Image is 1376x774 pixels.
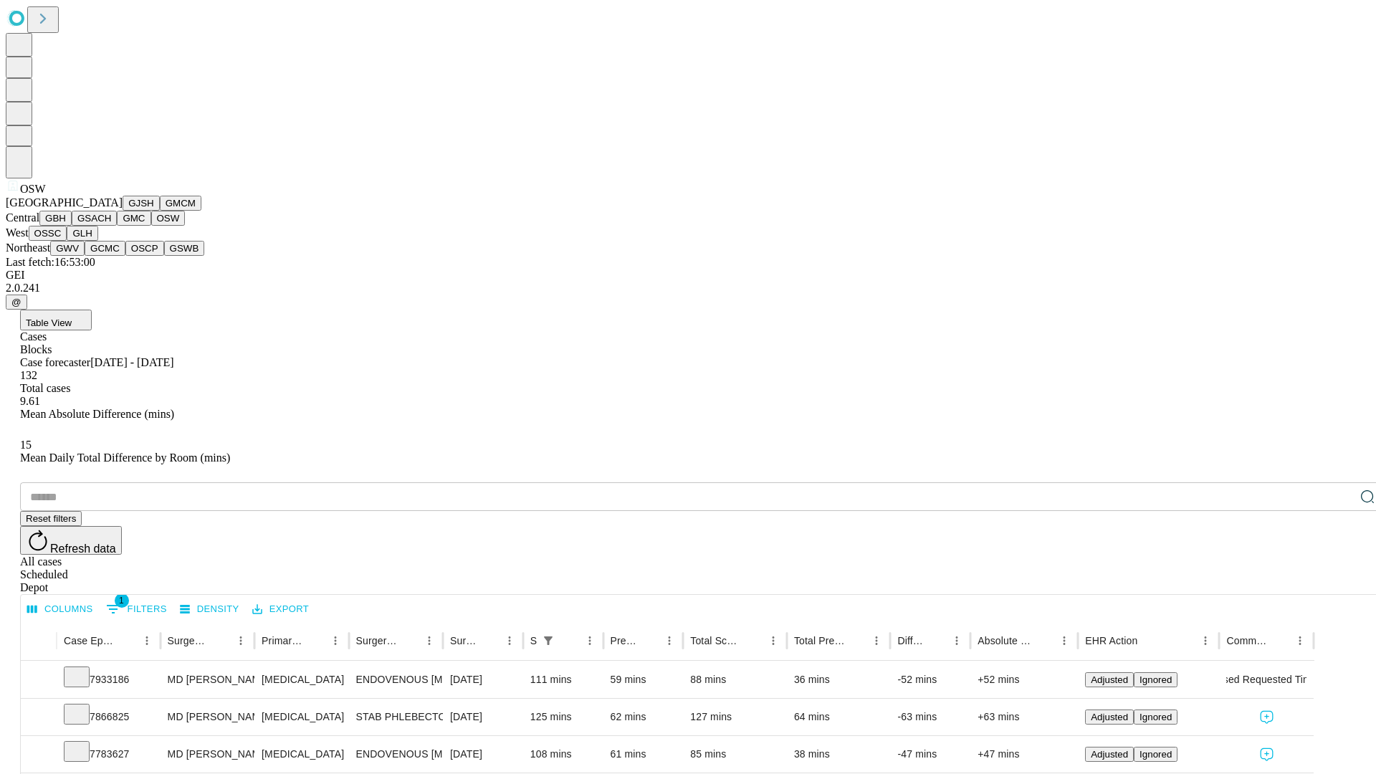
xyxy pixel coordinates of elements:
button: @ [6,295,27,310]
div: GEI [6,269,1370,282]
div: 59 mins [611,661,677,698]
div: EHR Action [1085,635,1137,646]
button: Refresh data [20,526,122,555]
button: OSW [151,211,186,226]
div: -47 mins [897,736,963,773]
span: Mean Absolute Difference (mins) [20,408,174,420]
div: ENDOVENOUS [MEDICAL_DATA] THERAPY FIRST VEIN [356,661,436,698]
span: @ [11,297,21,307]
div: +47 mins [978,736,1071,773]
button: Menu [580,631,600,651]
div: Used Requested Time [1226,661,1306,698]
div: Case Epic Id [64,635,115,646]
button: Sort [1139,631,1159,651]
span: 132 [20,369,37,381]
button: Show filters [102,598,171,621]
div: +63 mins [978,699,1071,735]
span: West [6,226,29,239]
div: MD [PERSON_NAME] [PERSON_NAME] Md [168,661,247,698]
button: Menu [866,631,887,651]
button: Menu [137,631,157,651]
span: [DATE] - [DATE] [90,356,173,368]
button: GBH [39,211,72,226]
div: Comments [1226,635,1268,646]
button: Sort [846,631,866,651]
button: Sort [639,631,659,651]
button: Sort [211,631,231,651]
span: Table View [26,317,72,328]
button: Menu [1054,631,1074,651]
div: 7783627 [64,736,153,773]
button: GLH [67,226,97,241]
div: 64 mins [794,699,884,735]
div: 62 mins [611,699,677,735]
div: 125 mins [530,699,596,735]
span: Ignored [1139,674,1172,685]
span: Adjusted [1091,749,1128,760]
button: Sort [399,631,419,651]
button: GWV [50,241,85,256]
button: Sort [927,631,947,651]
span: OSW [20,183,46,195]
button: GMCM [160,196,201,211]
div: MD [PERSON_NAME] [PERSON_NAME] Md [168,699,247,735]
span: Used Requested Time [1215,661,1317,698]
button: Sort [305,631,325,651]
button: GJSH [123,196,160,211]
button: GCMC [85,241,125,256]
button: Sort [743,631,763,651]
span: Reset filters [26,513,76,524]
div: Total Scheduled Duration [690,635,742,646]
span: Case forecaster [20,356,90,368]
div: STAB PHLEBECTOMY [MEDICAL_DATA] MORE THAN 20, ONE EXTREMITY [356,699,436,735]
div: [DATE] [450,736,516,773]
div: ENDOVENOUS [MEDICAL_DATA] THERAPY FIRST VEIN [356,736,436,773]
button: Ignored [1134,672,1177,687]
div: [MEDICAL_DATA] [262,699,341,735]
div: -52 mins [897,661,963,698]
div: Surgery Name [356,635,398,646]
button: Menu [419,631,439,651]
button: Menu [1195,631,1215,651]
div: Scheduled In Room Duration [530,635,537,646]
button: Menu [325,631,345,651]
button: Sort [560,631,580,651]
button: Adjusted [1085,709,1134,725]
button: Menu [659,631,679,651]
button: Density [176,598,243,621]
button: Sort [1034,631,1054,651]
span: Total cases [20,382,70,394]
button: Expand [28,668,49,693]
button: Sort [479,631,500,651]
div: 7866825 [64,699,153,735]
button: Table View [20,310,92,330]
span: 15 [20,439,32,451]
div: 88 mins [690,661,780,698]
span: Refresh data [50,543,116,555]
button: Adjusted [1085,747,1134,762]
span: Mean Daily Total Difference by Room (mins) [20,451,230,464]
button: Sort [117,631,137,651]
button: Menu [231,631,251,651]
span: 9.61 [20,395,40,407]
div: [MEDICAL_DATA] [262,661,341,698]
button: Sort [1270,631,1290,651]
div: 38 mins [794,736,884,773]
div: Surgery Date [450,635,478,646]
div: 2.0.241 [6,282,1370,295]
div: 85 mins [690,736,780,773]
button: Menu [1290,631,1310,651]
button: Ignored [1134,709,1177,725]
div: MD [PERSON_NAME] [PERSON_NAME] Md [168,736,247,773]
div: 127 mins [690,699,780,735]
button: Show filters [538,631,558,651]
span: Adjusted [1091,674,1128,685]
span: Last fetch: 16:53:00 [6,256,95,268]
button: GSWB [164,241,205,256]
div: Surgeon Name [168,635,209,646]
span: Central [6,211,39,224]
div: 1 active filter [538,631,558,651]
div: Difference [897,635,925,646]
div: Total Predicted Duration [794,635,846,646]
button: Ignored [1134,747,1177,762]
